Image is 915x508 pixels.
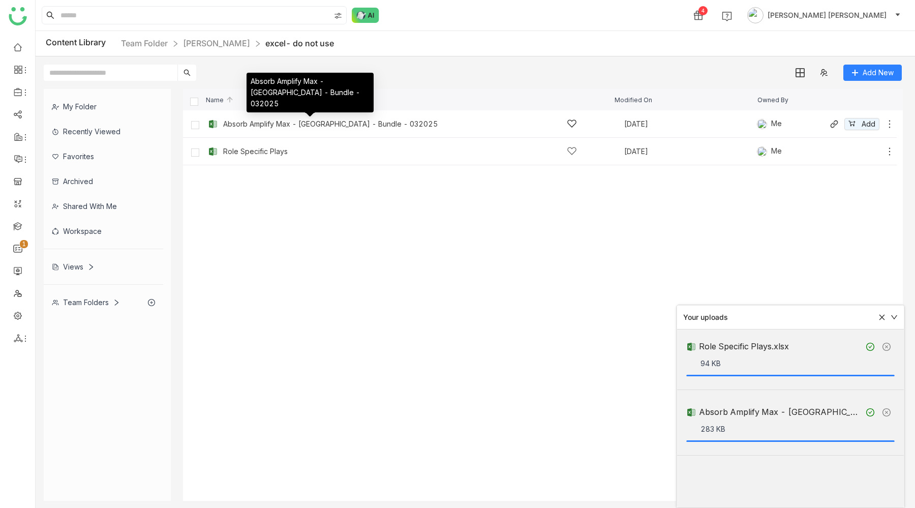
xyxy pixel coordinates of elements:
div: Views [52,262,95,271]
div: 283 KB [700,424,895,435]
div: 4 [698,6,708,15]
div: Favorites [44,144,163,169]
a: excel- do not use [265,38,334,48]
div: 94 KB [700,358,895,369]
div: Absorb Amplify Max - [GEOGRAPHIC_DATA] - Bundle - 032025 [247,73,374,112]
div: My Folder [44,94,163,119]
a: Role Specific Plays [223,147,288,156]
div: Recently Viewed [44,119,163,144]
nz-badge-sup: 1 [20,240,28,248]
img: arrow-up.svg [226,96,234,104]
img: grid.svg [796,68,805,77]
img: xlsx.svg [208,146,218,157]
a: Absorb Amplify Max - [GEOGRAPHIC_DATA] - Bundle - 032025 [223,120,438,128]
span: Name [206,97,234,103]
div: Absorb Amplify Max - [GEOGRAPHIC_DATA] - Bundle - 032025.xlsx [699,406,860,419]
img: search-type.svg [334,12,342,20]
span: Modified On [615,97,652,103]
img: help.svg [722,11,732,21]
div: Content Library [46,37,334,50]
div: Me [757,119,782,129]
div: Your uploads [683,312,872,323]
img: 684a959c82a3912df7c0cd23 [757,119,767,129]
button: Add [844,118,879,130]
div: [DATE] [624,121,757,128]
img: logo [9,7,27,25]
a: Team Folder [121,38,168,48]
span: Add New [863,67,894,78]
div: Workspace [44,219,163,244]
div: Me [757,146,782,157]
img: 684a959c82a3912df7c0cd23 [757,146,767,157]
div: Shared with me [44,194,163,219]
img: xlsx.svg [686,342,696,352]
p: 1 [22,239,26,249]
div: [DATE] [624,148,757,155]
a: [PERSON_NAME] [183,38,250,48]
button: Add New [843,65,902,81]
span: [PERSON_NAME] [PERSON_NAME] [768,10,887,21]
div: Role Specific Plays.xlsx [699,340,860,353]
span: Add [862,118,875,130]
span: Owned By [757,97,788,103]
img: xlsx.svg [208,119,218,129]
button: [PERSON_NAME] [PERSON_NAME] [745,7,903,23]
img: ask-buddy-normal.svg [352,8,379,23]
div: Archived [44,169,163,194]
img: xlsx.svg [686,407,696,417]
img: avatar [747,7,764,23]
div: Team Folders [52,298,120,307]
